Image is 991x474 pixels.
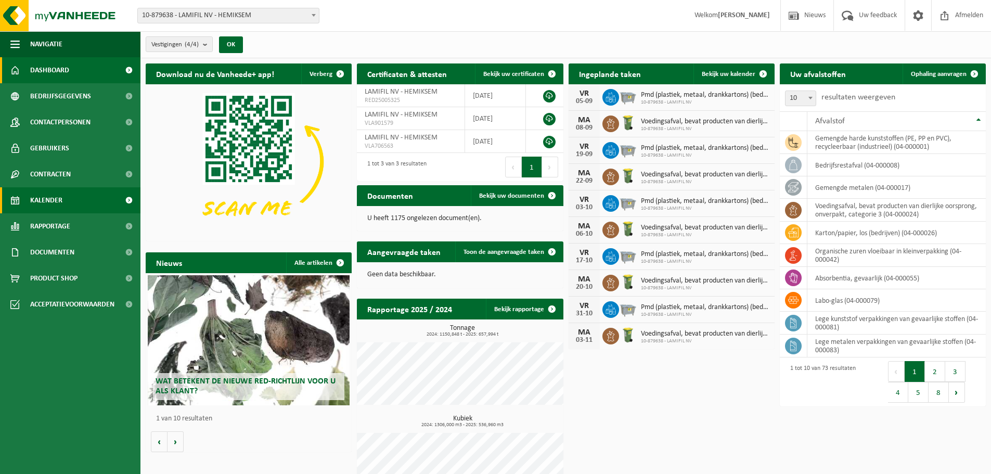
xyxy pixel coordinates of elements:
img: WB-2500-GAL-GY-01 [619,300,637,317]
div: MA [574,328,595,337]
strong: [PERSON_NAME] [718,11,770,19]
h2: Nieuws [146,252,192,273]
span: Pmd (plastiek, metaal, drankkartons) (bedrijven) [641,250,769,259]
button: Vorige [151,431,168,452]
div: 22-09 [574,177,595,185]
p: Geen data beschikbaar. [367,271,552,278]
a: Bekijk uw documenten [471,185,562,206]
span: Pmd (plastiek, metaal, drankkartons) (bedrijven) [641,91,769,99]
img: WB-0140-HPE-GN-50 [619,167,637,185]
span: 10-879638 - LAMIFIL NV [641,285,769,291]
td: [DATE] [465,130,526,153]
button: Next [542,157,558,177]
span: LAMIFIL NV - HEMIKSEM [365,134,437,142]
p: 1 van 10 resultaten [156,415,346,422]
span: Bekijk uw certificaten [483,71,544,78]
span: Ophaling aanvragen [911,71,967,78]
td: organische zuren vloeibaar in kleinverpakking (04-000042) [807,244,986,267]
h2: Ingeplande taken [569,63,651,84]
span: Toon de aangevraagde taken [464,249,544,255]
span: Product Shop [30,265,78,291]
span: Pmd (plastiek, metaal, drankkartons) (bedrijven) [641,144,769,152]
img: WB-2500-GAL-GY-01 [619,140,637,158]
td: lege metalen verpakkingen van gevaarlijke stoffen (04-000083) [807,335,986,357]
span: Voedingsafval, bevat producten van dierlijke oorsprong, onverpakt, categorie 3 [641,277,769,285]
span: VLA706563 [365,142,456,150]
div: VR [574,196,595,204]
span: Voedingsafval, bevat producten van dierlijke oorsprong, onverpakt, categorie 3 [641,171,769,179]
span: LAMIFIL NV - HEMIKSEM [365,111,437,119]
span: 10-879638 - LAMIFIL NV [641,126,769,132]
button: Previous [505,157,522,177]
td: [DATE] [465,84,526,107]
h2: Uw afvalstoffen [780,63,856,84]
td: [DATE] [465,107,526,130]
span: Documenten [30,239,74,265]
div: VR [574,302,595,310]
span: 10-879638 - LAMIFIL NV [641,152,769,159]
div: 03-10 [574,204,595,211]
span: Acceptatievoorwaarden [30,291,114,317]
img: WB-0140-HPE-GN-50 [619,326,637,344]
button: Next [949,382,965,403]
h2: Aangevraagde taken [357,241,451,262]
div: MA [574,169,595,177]
span: 10 [786,91,816,106]
td: lege kunststof verpakkingen van gevaarlijke stoffen (04-000081) [807,312,986,335]
span: Rapportage [30,213,70,239]
span: LAMIFIL NV - HEMIKSEM [365,88,437,96]
count: (4/4) [185,41,199,48]
div: 17-10 [574,257,595,264]
a: Ophaling aanvragen [903,63,985,84]
td: voedingsafval, bevat producten van dierlijke oorsprong, onverpakt, categorie 3 (04-000024) [807,199,986,222]
span: 10-879638 - LAMIFIL NV [641,232,769,238]
div: MA [574,222,595,230]
button: 5 [908,382,929,403]
td: labo-glas (04-000079) [807,289,986,312]
td: bedrijfsrestafval (04-000008) [807,154,986,176]
button: 1 [522,157,542,177]
span: VLA901579 [365,119,456,127]
span: 10-879638 - LAMIFIL NV [641,338,769,344]
p: U heeft 1175 ongelezen document(en). [367,215,552,222]
div: 06-10 [574,230,595,238]
div: VR [574,143,595,151]
span: 10 [785,91,816,106]
h3: Kubiek [362,415,563,428]
span: Contracten [30,161,71,187]
div: 1 tot 3 van 3 resultaten [362,156,427,178]
div: 20-10 [574,284,595,291]
span: Kalender [30,187,62,213]
button: 2 [925,361,945,382]
a: Alle artikelen [286,252,351,273]
span: 2024: 1150,848 t - 2025: 657,994 t [362,332,563,337]
div: 31-10 [574,310,595,317]
span: 10-879638 - LAMIFIL NV [641,259,769,265]
button: Volgende [168,431,184,452]
button: Verberg [301,63,351,84]
h3: Tonnage [362,325,563,337]
td: absorbentia, gevaarlijk (04-000055) [807,267,986,289]
span: Verberg [310,71,332,78]
button: 8 [929,382,949,403]
span: Dashboard [30,57,69,83]
span: Wat betekent de nieuwe RED-richtlijn voor u als klant? [156,377,336,395]
button: OK [219,36,243,53]
td: gemengde metalen (04-000017) [807,176,986,199]
span: Bekijk uw documenten [479,193,544,199]
img: Download de VHEPlus App [146,84,352,239]
h2: Download nu de Vanheede+ app! [146,63,285,84]
div: MA [574,275,595,284]
div: 19-09 [574,151,595,158]
div: VR [574,89,595,98]
span: Pmd (plastiek, metaal, drankkartons) (bedrijven) [641,303,769,312]
img: WB-2500-GAL-GY-01 [619,194,637,211]
td: karton/papier, los (bedrijven) (04-000026) [807,222,986,244]
span: Gebruikers [30,135,69,161]
span: 10-879638 - LAMIFIL NV [641,206,769,212]
img: WB-2500-GAL-GY-01 [619,247,637,264]
a: Bekijk rapportage [486,299,562,319]
span: Afvalstof [815,117,845,125]
a: Wat betekent de nieuwe RED-richtlijn voor u als klant? [148,275,350,405]
span: RED25005325 [365,96,456,105]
